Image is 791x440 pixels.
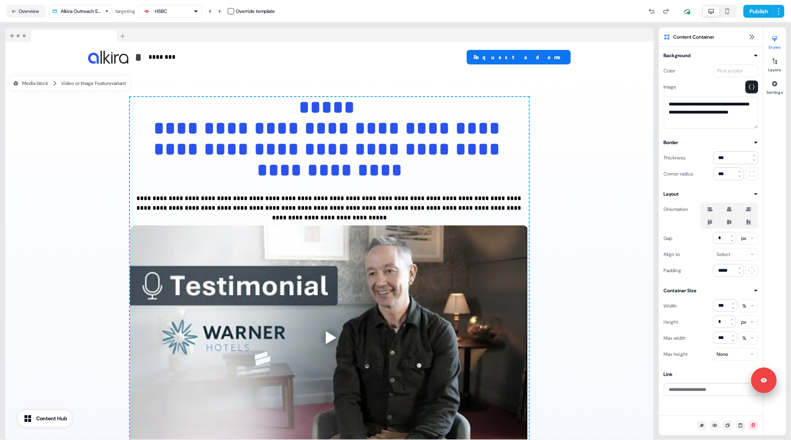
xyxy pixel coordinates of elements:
[6,5,45,18] button: Overview
[664,52,691,60] div: Background
[717,350,729,358] div: None
[674,33,715,41] span: Content Container
[664,300,677,312] div: Width
[717,250,731,258] div: Select
[664,316,678,328] div: Height
[664,370,758,378] button: Link
[664,232,673,245] div: Gap
[155,7,167,15] div: HSBC
[12,79,48,87] div: Media block
[333,50,571,64] div: Request a demo
[664,264,682,277] div: Padding
[36,415,67,423] div: Content Hub
[742,234,747,242] div: px
[61,79,126,87] div: Video or Image Feature variant
[5,28,129,42] img: Browser topbar
[138,5,202,18] button: HSBC
[467,50,571,64] button: Request a demo
[713,64,758,77] button: Pick a color
[18,410,72,427] button: Content Hub
[664,81,677,93] div: Image
[743,302,747,310] div: %
[664,167,694,180] div: Corner radius
[742,318,747,326] div: px
[664,287,697,295] div: Container Size
[664,348,688,361] div: Max height
[115,7,135,15] div: targeting
[744,5,773,18] button: Publish
[664,203,688,216] div: Orientation
[664,64,676,77] div: Color
[664,52,758,60] button: Background
[664,138,758,147] button: Border
[764,77,786,95] button: Settings
[664,370,673,378] div: Link
[88,51,128,63] img: Image
[664,138,678,147] div: Border
[664,151,686,164] div: Thickness
[61,7,102,15] div: Alkira Outreach Example
[764,55,786,72] button: Layers
[664,190,679,198] div: Layout
[743,334,747,342] div: %
[716,67,744,75] div: Pick a color
[664,248,680,261] div: Align to
[664,190,758,198] button: Layout
[236,7,275,15] div: Override template
[764,32,786,50] button: Styles
[664,287,758,295] button: Container Size
[664,332,686,345] div: Max width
